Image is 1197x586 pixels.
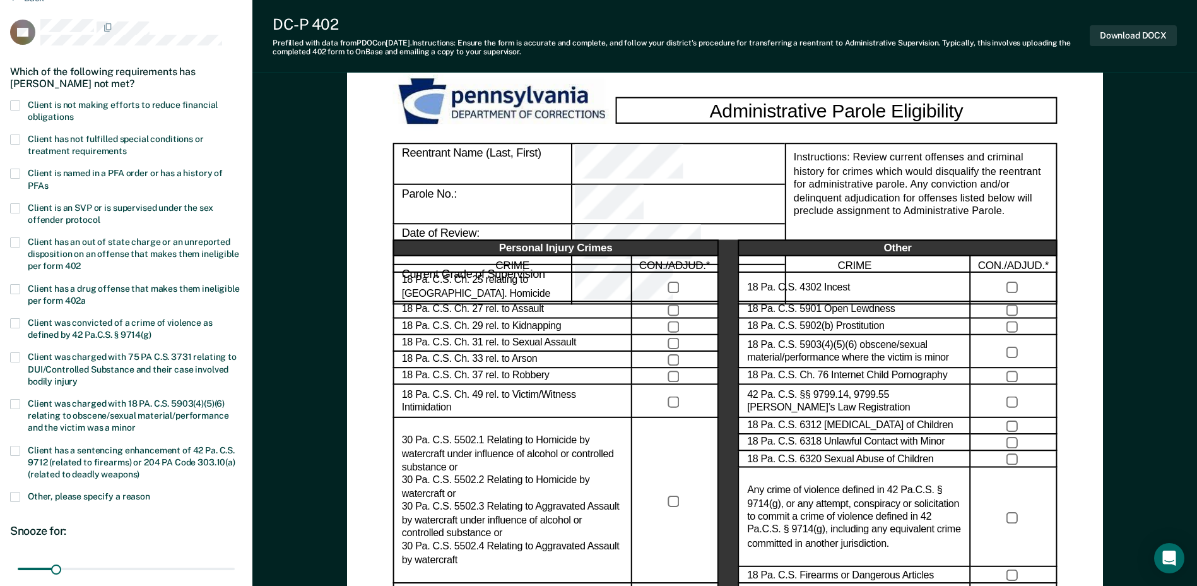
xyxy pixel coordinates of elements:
[28,491,150,501] span: Other, please specify a reason
[401,304,543,317] label: 18 Pa. C.S. Ch. 27 rel. to Assault
[28,445,235,479] span: Client has a sentencing enhancement of 42 Pa. C.S. 9712 (related to firearms) or 204 PA Code 303....
[747,453,933,466] label: 18 Pa. C.S. 6320 Sexual Abuse of Children
[747,370,947,383] label: 18 Pa. C.S. Ch. 76 Internet Child Pornography
[10,524,242,538] div: Snooze for:
[28,352,237,386] span: Client was charged with 75 PA C.S. 3731 relating to DUI/Controlled Substance and their case invol...
[10,56,242,100] div: Which of the following requirements has [PERSON_NAME] not met?
[572,143,785,184] div: Reentrant Name (Last, First)
[1154,543,1184,573] div: Open Intercom Messenger
[747,484,962,551] label: Any crime of violence defined in 42 Pa.C.S. § 9714(g), or any attempt, conspiracy or solicitation...
[401,434,623,567] label: 30 Pa. C.S. 5502.1 Relating to Homicide by watercraft under influence of alcohol or controlled su...
[392,240,718,256] div: Personal Injury Crimes
[747,388,962,415] label: 42 Pa. C.S. §§ 9799.14, 9799.55 [PERSON_NAME]’s Law Registration
[747,338,962,365] label: 18 Pa. C.S. 5903(4)(5)(6) obscene/sexual material/performance where the victim is minor
[401,320,561,333] label: 18 Pa. C.S. Ch. 29 rel. to Kidnapping
[747,436,945,450] label: 18 Pa. C.S. 6318 Unlawful Contact with Minor
[28,203,213,225] span: Client is an SVP or is supervised under the sex offender protocol
[401,353,537,366] label: 18 Pa. C.S. Ch. 33 rel. to Arson
[392,143,572,184] div: Reentrant Name (Last, First)
[273,39,1090,57] div: Prefilled with data from PDOC on [DATE] . Instructions: Ensure the form is accurate and complete,...
[392,256,632,273] div: CRIME
[738,240,1057,256] div: Other
[28,318,213,340] span: Client was convicted of a crime of violence as defined by 42 Pa.C.S. § 9714(g)
[747,281,850,294] label: 18 Pa. C.S. 4302 Incest
[401,337,575,350] label: 18 Pa. C.S. Ch. 31 rel. to Sexual Assault
[401,388,623,415] label: 18 Pa. C.S. Ch. 49 rel. to Victim/Witness Intimidation
[572,184,785,224] div: Parole No.:
[747,304,895,317] label: 18 Pa. C.S. 5901 Open Lewdness
[28,398,228,433] span: Client was charged with 18 PA. C.S. 5903(4)(5)(6) relating to obscene/sexual material/performance...
[632,256,718,273] div: CON./ADJUD.*
[747,320,885,333] label: 18 Pa. C.S. 5902(b) Prostitution
[738,256,970,273] div: CRIME
[747,419,953,433] label: 18 Pa. C.S. 6312 [MEDICAL_DATA] of Children
[28,237,239,271] span: Client has an out of state charge or an unreported disposition on an offense that makes them inel...
[392,184,572,224] div: Parole No.:
[401,274,623,301] label: 18 Pa. C.S. Ch. 25 relating to [GEOGRAPHIC_DATA]. Homicide
[28,168,223,190] span: Client is named in a PFA order or has a history of PFAs
[970,256,1057,273] div: CON./ADJUD.*
[392,224,572,264] div: Date of Review:
[784,143,1057,304] div: Instructions: Review current offenses and criminal history for crimes which would disqualify the ...
[392,74,615,130] img: PDOC Logo
[615,97,1057,124] div: Administrative Parole Eligibility
[28,100,218,122] span: Client is not making efforts to reduce financial obligations
[401,370,549,383] label: 18 Pa. C.S. Ch. 37 rel. to Robbery
[572,224,785,264] div: Date of Review:
[747,569,934,582] label: 18 Pa. C.S. Firearms or Dangerous Articles
[28,284,240,306] span: Client has a drug offense that makes them ineligible per form 402a
[28,134,204,156] span: Client has not fulfilled special conditions or treatment requirements
[1090,25,1177,46] button: Download DOCX
[273,15,1090,33] div: DC-P 402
